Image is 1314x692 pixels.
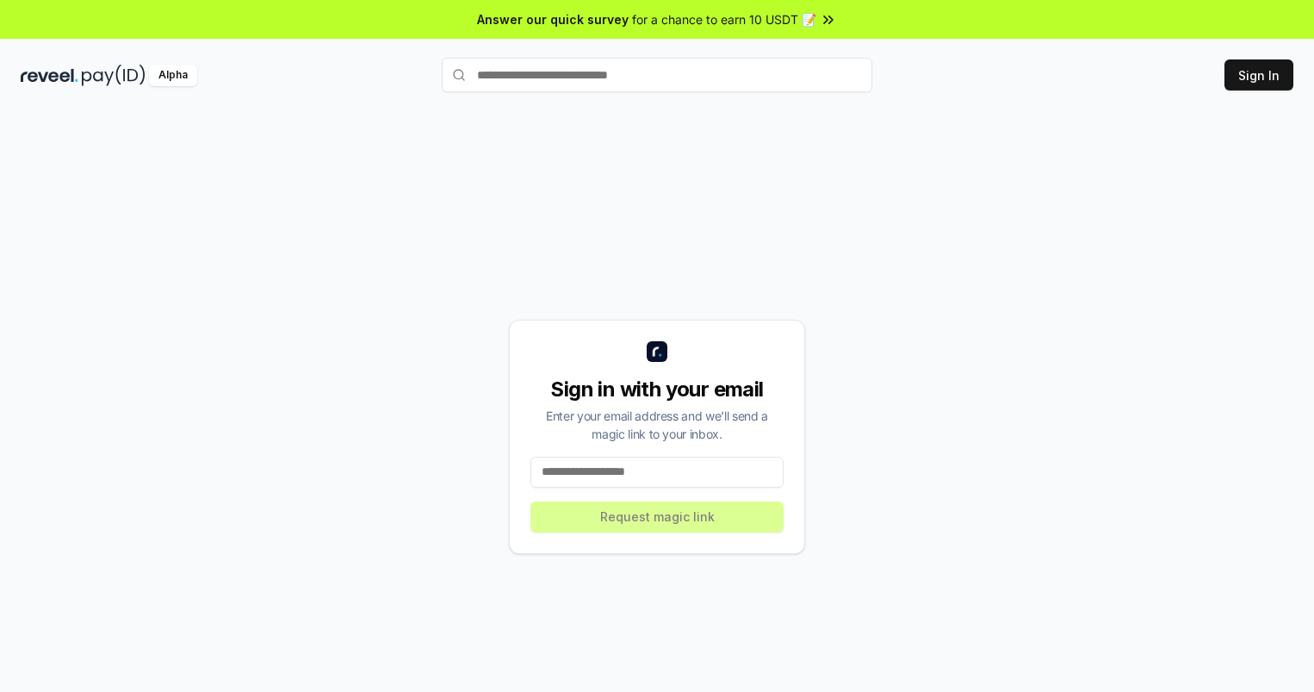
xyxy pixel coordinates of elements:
span: for a chance to earn 10 USDT 📝 [632,10,816,28]
button: Sign In [1224,59,1293,90]
div: Alpha [149,65,197,86]
img: pay_id [82,65,146,86]
div: Enter your email address and we’ll send a magic link to your inbox. [530,407,784,443]
div: Sign in with your email [530,376,784,403]
span: Answer our quick survey [477,10,629,28]
img: logo_small [647,341,667,362]
img: reveel_dark [21,65,78,86]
